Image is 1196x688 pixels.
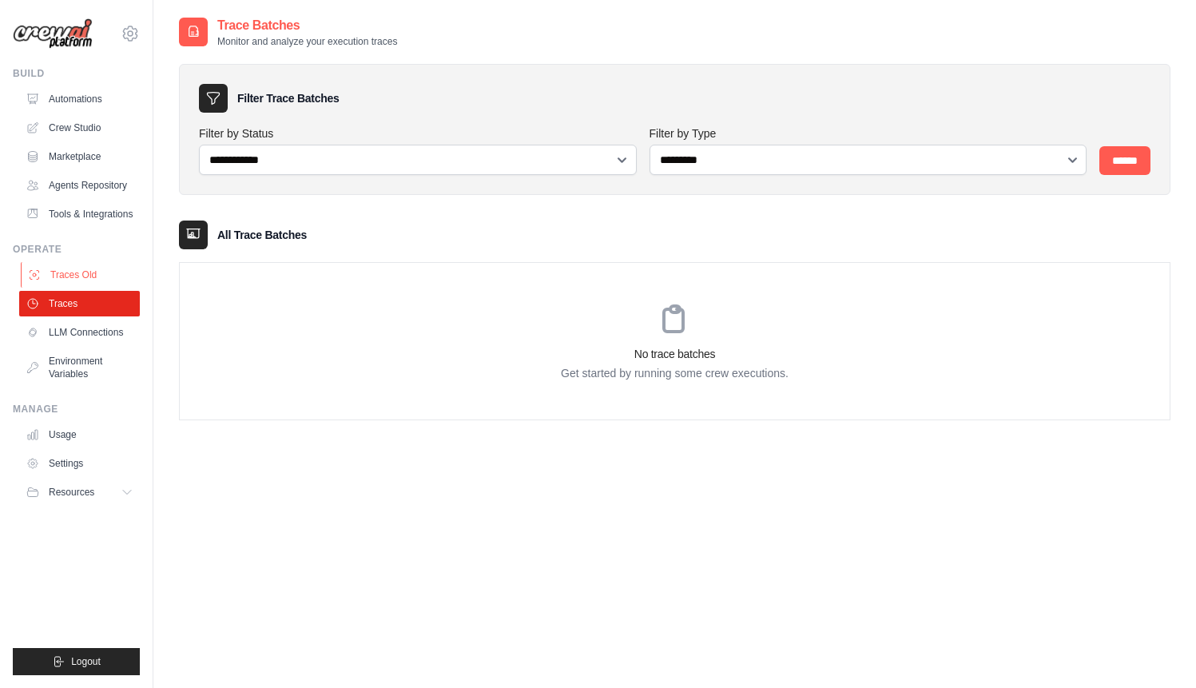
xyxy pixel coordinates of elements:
[19,173,140,198] a: Agents Repository
[13,648,140,675] button: Logout
[19,348,140,387] a: Environment Variables
[180,365,1170,381] p: Get started by running some crew executions.
[19,86,140,112] a: Automations
[237,90,339,106] h3: Filter Trace Batches
[217,16,397,35] h2: Trace Batches
[13,403,140,416] div: Manage
[199,125,637,141] label: Filter by Status
[180,346,1170,362] h3: No trace batches
[71,655,101,668] span: Logout
[19,422,140,447] a: Usage
[13,18,93,50] img: Logo
[13,243,140,256] div: Operate
[19,479,140,505] button: Resources
[650,125,1087,141] label: Filter by Type
[21,262,141,288] a: Traces Old
[19,451,140,476] a: Settings
[19,291,140,316] a: Traces
[19,201,140,227] a: Tools & Integrations
[217,35,397,48] p: Monitor and analyze your execution traces
[19,115,140,141] a: Crew Studio
[19,320,140,345] a: LLM Connections
[19,144,140,169] a: Marketplace
[217,227,307,243] h3: All Trace Batches
[49,486,94,499] span: Resources
[13,67,140,80] div: Build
